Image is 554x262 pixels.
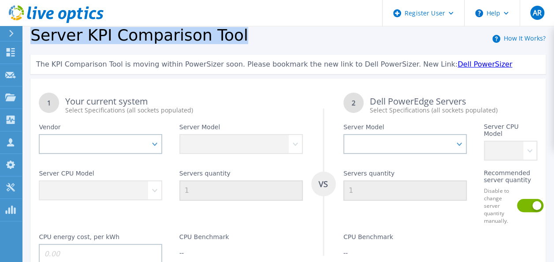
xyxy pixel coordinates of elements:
label: Server Model [179,124,220,134]
label: Servers quantity [343,170,394,180]
span: AR [532,9,541,16]
label: Server CPU Model [484,123,533,141]
label: CPU Benchmark [343,233,393,244]
div: Your current system [65,97,302,115]
span: The KPI Comparison Tool is moving within PowerSizer soon. Please bookmark the new link to Dell Po... [36,60,457,68]
label: Server CPU Model [39,170,94,180]
a: Dell PowerSizer [457,60,512,68]
div: -- [179,248,303,257]
label: CPU energy cost, per kWh [39,233,119,244]
tspan: VS [318,179,328,189]
tspan: 1 [47,98,51,107]
label: Recommended server quantity [484,169,533,187]
label: Server Model [343,124,384,134]
span: Server KPI Comparison Tool [30,26,248,44]
label: Servers quantity [179,170,231,180]
div: Select Specifications (all sockets populated) [370,106,537,115]
a: How It Works? [504,34,546,42]
label: Vendor [39,124,60,134]
tspan: 2 [352,98,356,107]
label: Disable to change server quantity manually. [484,187,512,225]
label: CPU Benchmark [179,233,229,244]
div: -- [343,248,467,257]
div: Dell PowerEdge Servers [370,97,537,115]
div: Select Specifications (all sockets populated) [65,106,302,115]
